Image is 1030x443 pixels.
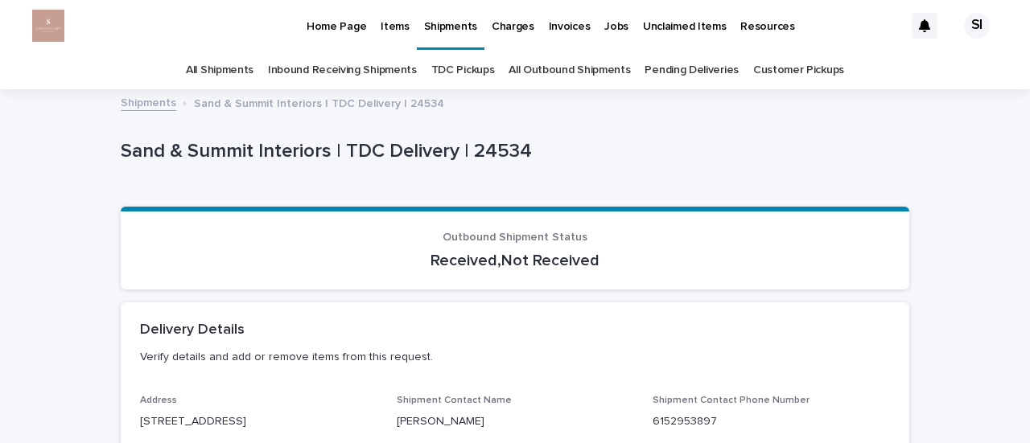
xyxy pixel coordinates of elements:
[194,93,444,111] p: Sand & Summit Interiors | TDC Delivery | 24534
[397,413,634,430] p: [PERSON_NAME]
[140,413,377,430] p: [STREET_ADDRESS]
[121,140,903,163] p: Sand & Summit Interiors | TDC Delivery | 24534
[509,51,630,89] a: All Outbound Shipments
[140,322,245,339] h2: Delivery Details
[140,350,884,364] p: Verify details and add or remove items from this request.
[397,396,512,405] span: Shipment Contact Name
[140,396,177,405] span: Address
[268,51,417,89] a: Inbound Receiving Shipments
[964,13,990,39] div: SI
[140,251,890,270] p: Received,Not Received
[653,416,717,427] a: 6152953897
[653,396,810,405] span: Shipment Contact Phone Number
[186,51,253,89] a: All Shipments
[645,51,738,89] a: Pending Deliveries
[121,92,176,111] a: Shipments
[443,232,587,243] span: Outbound Shipment Status
[431,51,495,89] a: TDC Pickups
[753,51,844,89] a: Customer Pickups
[32,10,64,42] img: l93GbiIhdMEeFmPUR0XMG9yFd9y3fgoY1B2p-Ffyojg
